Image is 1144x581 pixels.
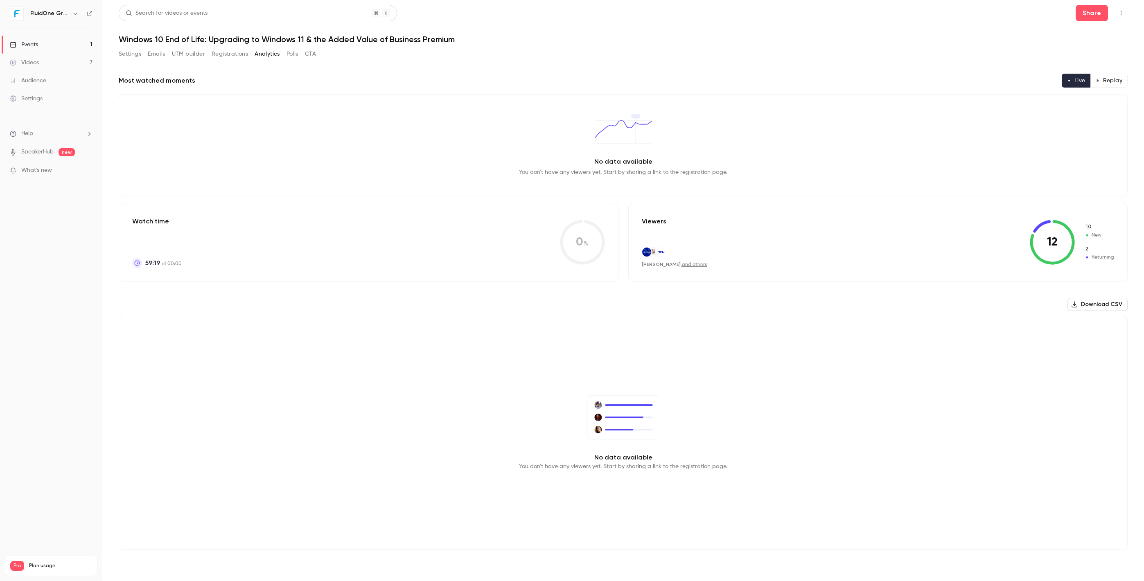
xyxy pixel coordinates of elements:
[287,47,298,61] button: Polls
[1085,245,1114,253] span: Returning
[1085,223,1114,231] span: New
[1067,298,1128,311] button: Download CSV
[145,258,160,268] span: 59:19
[21,166,52,175] span: What's new
[21,148,54,156] a: SpeakerHub
[305,47,316,61] button: CTA
[594,453,652,462] p: No data available
[10,41,38,49] div: Events
[119,47,141,61] button: Settings
[10,129,93,138] li: help-dropdown-opener
[255,47,280,61] button: Analytics
[519,168,727,176] p: You don't have any viewers yet. Start by sharing a link to the registration page.
[1062,74,1091,88] button: Live
[594,157,652,167] p: No data available
[642,261,707,268] div: ,
[119,76,195,86] h2: Most watched moments
[10,59,39,67] div: Videos
[1085,232,1114,239] span: New
[172,47,205,61] button: UTM builder
[21,129,33,138] span: Help
[587,395,659,439] img: No viewers
[10,95,43,103] div: Settings
[30,9,69,18] h6: FluidOne Group
[655,248,664,257] img: ptlengines.com
[212,47,248,61] button: Registrations
[642,248,651,257] img: nebula-partners.com
[1090,74,1128,88] button: Replay
[1076,5,1108,21] button: Share
[642,216,666,226] p: Viewers
[132,216,182,226] p: Watch time
[682,262,707,267] a: and others
[83,167,93,174] iframe: Noticeable Trigger
[1085,254,1114,261] span: Returning
[10,77,46,85] div: Audience
[148,47,165,61] button: Emails
[119,34,1128,44] h1: Windows 10 End of Life: Upgrading to Windows 11 & the Added Value of Business Premium
[642,261,681,267] span: [PERSON_NAME]
[10,561,24,571] span: Pro
[126,9,208,18] div: Search for videos or events
[10,7,23,20] img: FluidOne Group
[59,148,75,156] span: new
[145,258,182,268] p: of 00:00
[649,248,658,257] img: trtest.com
[519,462,727,471] p: You don't have any viewers yet. Start by sharing a link to the registration page.
[29,563,92,569] span: Plan usage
